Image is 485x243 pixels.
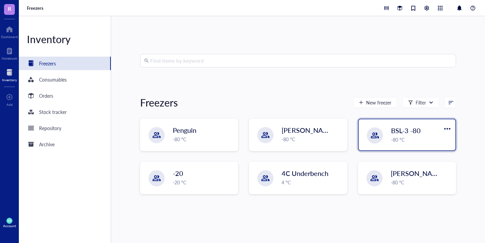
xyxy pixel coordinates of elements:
[391,179,452,186] div: -80 °C
[27,5,45,11] a: Freezers
[416,99,426,106] div: Filter
[140,96,178,109] div: Freezers
[282,125,335,135] span: [PERSON_NAME]
[173,125,196,135] span: Penguin
[39,60,56,67] div: Freezers
[19,121,111,135] a: Repository
[173,135,234,143] div: -80 °C
[391,169,445,178] span: [PERSON_NAME]
[282,135,343,143] div: -80 °C
[6,102,13,107] div: Add
[1,35,18,39] div: Dashboard
[282,169,328,178] span: 4C Underbench
[1,24,18,39] a: Dashboard
[2,45,17,60] a: Notebook
[2,67,17,82] a: Inventory
[282,179,343,186] div: 4 °C
[353,97,397,108] button: New freezer
[39,108,67,116] div: Stock tracker
[2,78,17,82] div: Inventory
[39,141,55,148] div: Archive
[366,100,391,105] span: New freezer
[19,73,111,86] a: Consumables
[8,219,11,222] span: DR
[391,136,451,143] div: -80 °C
[19,57,111,70] a: Freezers
[8,4,11,13] span: R
[19,138,111,151] a: Archive
[391,126,421,135] span: BSL-3 -80
[19,32,111,46] div: Inventory
[173,169,183,178] span: -20
[39,92,53,99] div: Orders
[2,56,17,60] div: Notebook
[39,124,61,132] div: Repository
[19,105,111,119] a: Stock tracker
[173,179,234,186] div: -20 °C
[3,224,16,228] div: Account
[19,89,111,102] a: Orders
[39,76,67,83] div: Consumables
